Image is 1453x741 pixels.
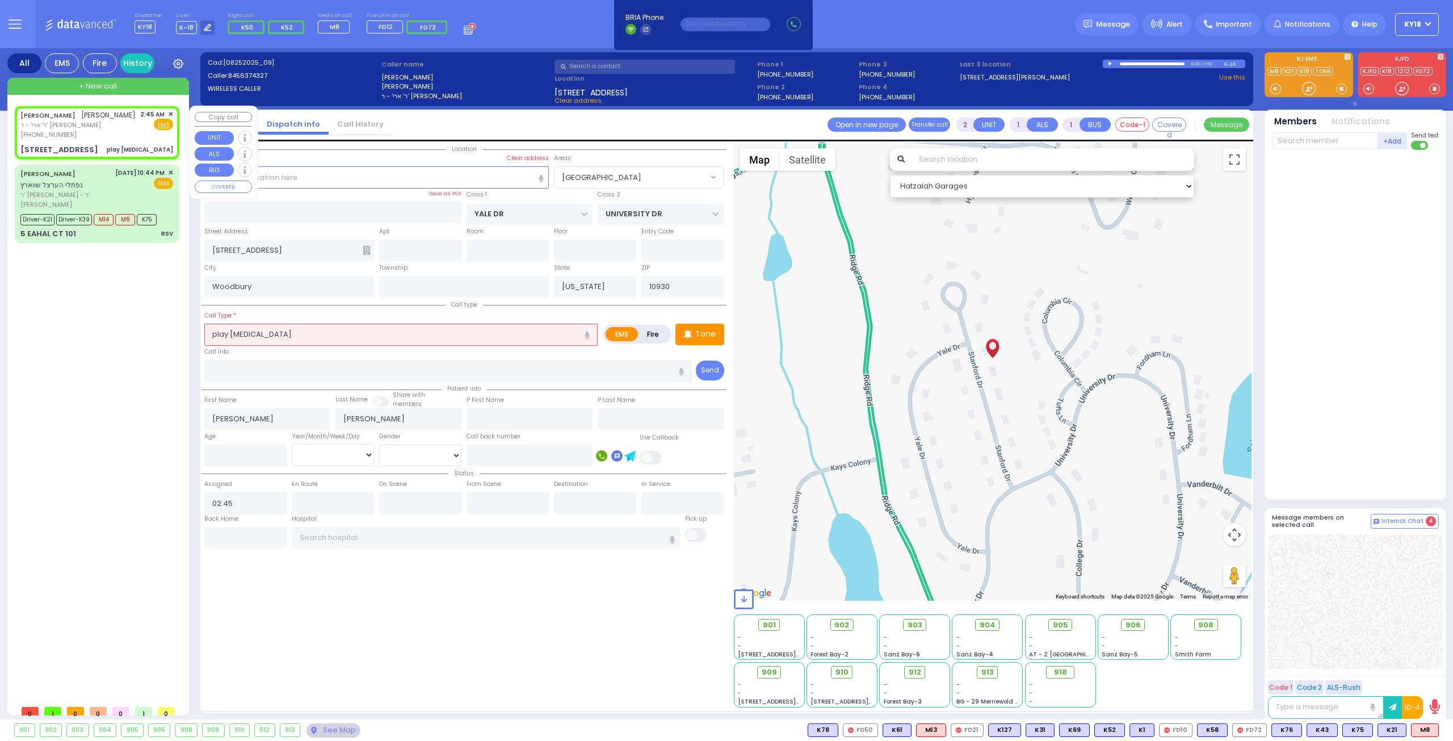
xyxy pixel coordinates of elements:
[446,145,482,153] span: Location
[1152,118,1186,132] button: Covered
[696,361,724,380] button: Send
[20,120,136,130] span: ר' ארי' - ר' [PERSON_NAME]
[1268,680,1294,694] button: Code 1
[1026,723,1055,737] div: BLS
[223,58,274,67] span: [08252025_09]
[884,650,920,659] span: Sanz Bay-6
[982,337,1002,371] div: CHAIM ROTH
[685,514,707,524] label: Pick up
[175,724,197,736] div: 908
[606,327,639,341] label: EMS
[379,480,407,489] label: On Scene
[45,53,79,73] div: EMS
[640,433,679,442] label: Use Callback
[1295,680,1324,694] button: Code 2
[738,697,845,706] span: [STREET_ADDRESS][PERSON_NAME]
[135,20,156,34] span: KY18
[230,724,250,736] div: 910
[555,87,628,96] span: [STREET_ADDRESS]
[204,432,216,441] label: Age
[1197,723,1228,737] div: K58
[1029,689,1091,697] div: -
[281,23,293,32] span: K52
[20,214,54,225] span: Driver-K21
[161,229,173,238] div: RSV
[1413,67,1433,76] a: FD72
[981,667,994,678] span: 913
[738,650,845,659] span: [STREET_ADDRESS][PERSON_NAME]
[1402,696,1423,719] button: 10-4
[195,181,252,193] button: COVERED
[988,723,1021,737] div: K127
[1378,723,1406,737] div: K21
[908,619,922,631] span: 903
[884,633,887,642] span: -
[90,707,107,715] span: 0
[912,148,1195,171] input: Search location
[956,642,960,650] span: -
[757,60,855,69] span: Phone 1
[695,328,716,340] p: Tone
[763,619,776,631] span: 901
[204,263,216,273] label: City
[554,480,588,489] label: Destination
[467,396,504,405] label: P First Name
[20,169,75,178] a: [PERSON_NAME]
[329,119,392,129] a: Call History
[1307,723,1338,737] div: BLS
[381,73,551,82] label: [PERSON_NAME]
[292,527,681,549] input: Search hospital
[1080,118,1111,132] button: BUS
[1094,723,1125,737] div: K52
[598,190,620,199] label: Cross 2
[554,227,568,236] label: Floor
[367,12,451,19] label: Fire units on call
[158,707,175,715] span: 0
[555,167,708,187] span: HIGHLAND LAKE ESTATE
[980,619,996,631] span: 904
[811,650,849,659] span: Forest Bay-2
[381,60,551,69] label: Caller name
[94,214,114,225] span: M14
[204,227,248,236] label: Street Address
[149,724,170,736] div: 906
[204,480,232,489] label: Assigned
[1164,727,1170,733] img: red-radio-icon.svg
[67,724,89,736] div: 903
[1358,56,1446,64] label: KJFD
[757,82,855,92] span: Phone 2
[859,60,956,69] span: Phone 3
[83,53,117,73] div: Fire
[848,727,854,733] img: red-radio-icon.svg
[1175,650,1211,659] span: Smith Farm
[641,263,650,273] label: ZIP
[859,82,956,92] span: Phone 4
[554,154,571,163] label: Areas
[859,70,915,78] label: [PHONE_NUMBER]
[1285,19,1330,30] span: Notifications
[1223,524,1246,546] button: Map camera controls
[835,667,849,678] span: 910
[1204,118,1249,132] button: Message
[379,227,389,236] label: Apt
[555,96,602,105] span: Clear address
[808,723,838,737] div: K78
[20,190,111,209] span: ר' [PERSON_NAME] - ר' [PERSON_NAME]
[1411,723,1439,737] div: M8
[1237,727,1243,733] img: red-radio-icon.svg
[554,263,570,273] label: State
[228,12,308,19] label: Night unit
[195,147,234,161] button: ALS
[843,723,878,737] div: FD50
[168,168,173,178] span: ✕
[1426,516,1436,526] span: 4
[67,707,84,715] span: 0
[15,724,35,736] div: 901
[120,53,154,73] a: History
[306,723,360,738] div: See map
[467,190,487,199] label: Cross 1
[1094,723,1125,737] div: BLS
[176,12,215,19] label: Lines
[828,118,906,132] a: Open in new page
[1404,19,1421,30] span: KY18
